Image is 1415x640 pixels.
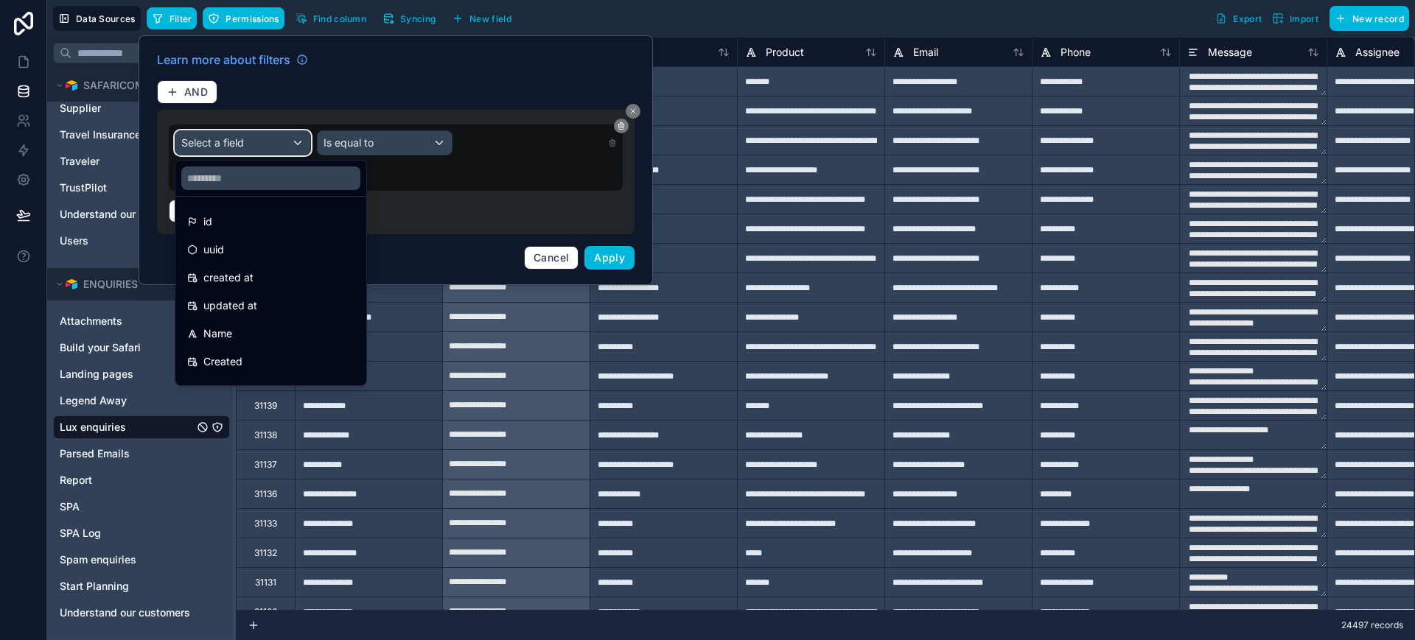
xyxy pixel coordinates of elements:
button: Find column [290,7,371,29]
span: Name [203,325,232,342]
button: Filter [147,7,198,29]
span: Understand our customers [60,207,190,222]
span: Assignee [1355,45,1400,60]
span: Syncing [400,13,436,24]
span: Landing pages [60,367,133,381]
button: New field [447,7,517,29]
span: uuid [203,241,224,259]
span: ENQUIRIES [83,277,138,292]
div: 31139 [254,400,277,412]
span: SAFARICOM [83,78,144,93]
span: Data Sources [76,13,136,24]
a: TrustPilot [60,180,194,195]
div: 31137 [254,459,277,471]
div: 31132 [254,547,277,559]
a: Legend Away [60,393,194,408]
span: Message [1208,45,1252,60]
button: Permissions [203,7,284,29]
div: Legend Away [53,389,230,412]
a: Travel Insurance NEW [60,127,194,142]
span: id [203,213,212,231]
a: Users [60,233,194,248]
a: Build your Safari [60,340,194,355]
span: Travel Insurance NEW [60,127,168,142]
div: Landing pages [53,362,230,386]
div: SPA [53,495,230,518]
button: Airtable LogoENQUIRIES [53,274,209,295]
a: Supplier [60,101,194,116]
div: Lux enquiries [53,415,230,439]
div: Supplier [53,96,230,120]
div: 31133 [254,518,277,530]
button: Syncing [377,7,441,29]
span: Spam enquiries [60,552,136,567]
span: Traveler [60,154,99,169]
button: Import [1267,6,1324,31]
div: 31138 [254,429,277,441]
div: SPA Log [53,521,230,545]
span: Email [913,45,938,60]
span: New record [1352,13,1404,24]
span: Lux enquiries [60,420,126,435]
span: Report [60,473,92,488]
span: created at [203,269,254,286]
span: updated at [203,297,257,314]
button: Export [1210,6,1267,31]
span: 24497 records [1341,619,1403,631]
span: Parsed Emails [60,446,130,461]
a: Traveler [60,154,194,169]
div: Parsed Emails [53,442,230,465]
div: 31131 [255,577,276,588]
span: Legend Away [60,393,127,408]
button: Airtable LogoSAFARICOM [53,75,209,96]
a: Permissions [203,7,290,29]
span: Find column [313,13,366,24]
span: Export [1233,13,1262,24]
span: TrustPilot [60,180,107,195]
a: Attachments [60,314,194,328]
a: Landing pages [60,367,194,381]
a: Spam enquiries [60,552,194,567]
div: Build your Safari [53,336,230,359]
a: New record [1324,6,1409,31]
div: Travel Insurance NEW [53,123,230,147]
span: SPA [60,499,80,514]
div: 31126 [254,606,277,618]
div: Understand our customers [53,601,230,625]
span: Permissions [226,13,279,24]
div: TrustPilot [53,176,230,200]
span: Filter [170,13,192,24]
span: New field [469,13,511,24]
span: Build your Safari [60,340,141,355]
div: Start Planning [53,574,230,598]
a: SPA [60,499,194,514]
img: Airtable Logo [66,80,77,91]
span: Phone [1061,45,1091,60]
a: Report [60,473,194,488]
button: New record [1330,6,1409,31]
span: Supplier [60,101,101,116]
div: 31136 [254,488,277,500]
div: Report [53,468,230,492]
span: Users [60,233,88,248]
span: Created [203,353,242,370]
div: Users [53,229,230,253]
img: Airtable Logo [66,278,77,290]
a: Understand our customers [60,207,194,222]
span: Product [766,45,804,60]
div: Traveler [53,150,230,173]
a: Start Planning [60,579,194,594]
a: Parsed Emails [60,446,194,461]
a: Syncing [377,7,447,29]
span: Start Planning [60,579,129,594]
div: Understand our customers [53,203,230,226]
button: Data Sources [53,6,141,31]
div: Attachments [53,309,230,333]
div: Spam enquiries [53,548,230,572]
span: SPA Log [60,526,101,541]
a: Understand our customers [60,605,194,620]
span: Form [203,381,227,398]
span: Import [1290,13,1318,24]
a: Lux enquiries [60,420,194,435]
span: Understand our customers [60,605,190,620]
